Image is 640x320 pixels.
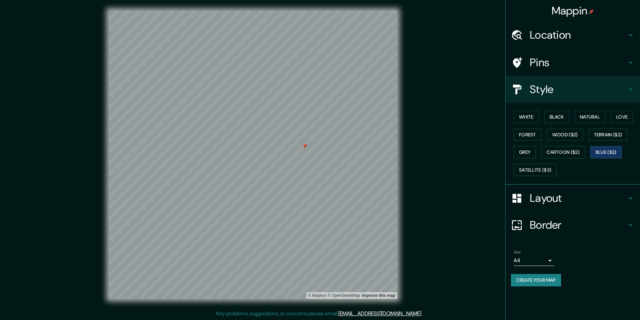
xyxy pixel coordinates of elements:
button: Forest [514,129,542,141]
h4: Mappin [552,4,594,17]
iframe: Help widget launcher [580,294,633,313]
button: Wood ($2) [547,129,583,141]
button: Love [611,111,633,123]
h4: Pins [530,56,627,69]
a: [EMAIL_ADDRESS][DOMAIN_NAME] [338,310,421,317]
button: Satellite ($3) [514,164,557,176]
button: White [514,111,539,123]
h4: Layout [530,191,627,205]
a: Map feedback [362,293,395,298]
button: Blue ($2) [590,146,622,158]
div: Layout [506,185,640,212]
button: Cartoon ($2) [541,146,585,158]
label: Size [514,249,521,255]
a: Mapbox [308,293,327,298]
button: Grey [514,146,536,158]
a: OpenStreetMap [328,293,360,298]
button: Natural [574,111,605,123]
img: pin-icon.png [589,9,594,14]
h4: Style [530,83,627,96]
button: Terrain ($2) [589,129,628,141]
button: Black [544,111,569,123]
div: A4 [514,255,554,266]
div: . [422,310,423,318]
canvas: Map [109,11,397,299]
div: Pins [506,49,640,76]
h4: Location [530,28,627,42]
div: Location [506,21,640,48]
div: . [423,310,425,318]
div: Border [506,212,640,238]
button: Create your map [511,274,561,286]
div: Style [506,76,640,103]
p: Any problems, suggestions, or concerns please email . [216,310,422,318]
h4: Border [530,218,627,232]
